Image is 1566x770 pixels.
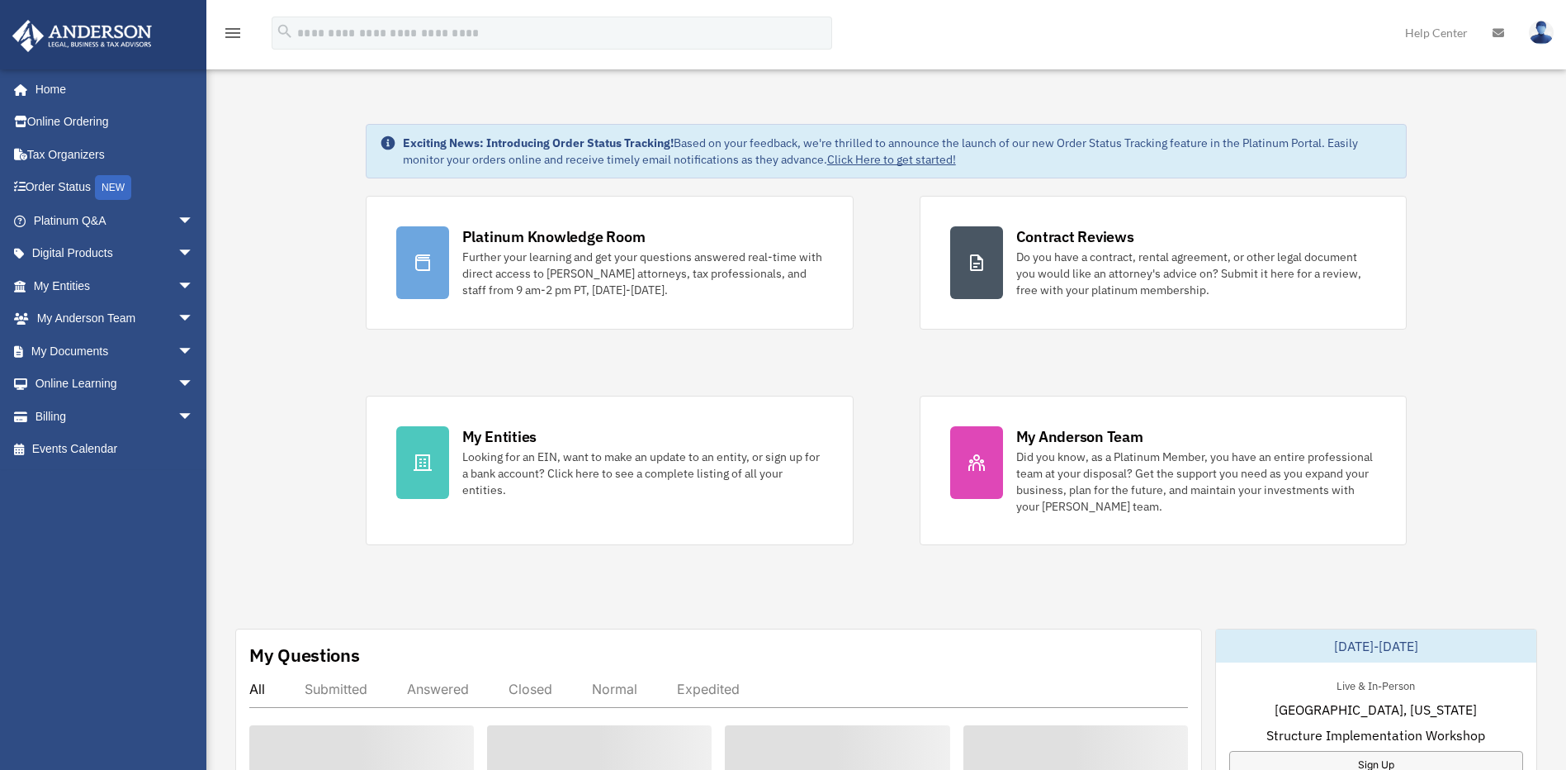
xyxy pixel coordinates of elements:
[12,433,219,466] a: Events Calendar
[249,681,265,697] div: All
[366,196,854,330] a: Platinum Knowledge Room Further your learning and get your questions answered real-time with dire...
[1275,700,1477,720] span: [GEOGRAPHIC_DATA], [US_STATE]
[366,396,854,545] a: My Entities Looking for an EIN, want to make an update to an entity, or sign up for a bank accoun...
[509,681,552,697] div: Closed
[1016,449,1377,515] div: Did you know, as a Platinum Member, you have an entire professional team at your disposal? Get th...
[592,681,637,697] div: Normal
[12,204,219,237] a: Platinum Q&Aarrow_drop_down
[1016,249,1377,298] div: Do you have a contract, rental agreement, or other legal document you would like an attorney's ad...
[177,269,211,303] span: arrow_drop_down
[462,226,646,247] div: Platinum Knowledge Room
[1016,426,1143,447] div: My Anderson Team
[12,368,219,401] a: Online Learningarrow_drop_down
[12,237,219,270] a: Digital Productsarrow_drop_down
[920,196,1408,330] a: Contract Reviews Do you have a contract, rental agreement, or other legal document you would like...
[462,426,537,447] div: My Entities
[249,643,360,668] div: My Questions
[403,135,674,150] strong: Exciting News: Introducing Order Status Tracking!
[1323,676,1428,693] div: Live & In-Person
[677,681,740,697] div: Expedited
[177,302,211,336] span: arrow_drop_down
[276,22,294,40] i: search
[12,302,219,335] a: My Anderson Teamarrow_drop_down
[12,171,219,205] a: Order StatusNEW
[177,335,211,368] span: arrow_drop_down
[305,681,367,697] div: Submitted
[827,152,956,167] a: Click Here to get started!
[1529,21,1554,45] img: User Pic
[1016,226,1134,247] div: Contract Reviews
[462,249,823,298] div: Further your learning and get your questions answered real-time with direct access to [PERSON_NAM...
[12,335,219,368] a: My Documentsarrow_drop_down
[12,269,219,302] a: My Entitiesarrow_drop_down
[177,368,211,402] span: arrow_drop_down
[1216,630,1536,663] div: [DATE]-[DATE]
[7,20,157,52] img: Anderson Advisors Platinum Portal
[12,138,219,171] a: Tax Organizers
[223,23,243,43] i: menu
[223,29,243,43] a: menu
[177,237,211,271] span: arrow_drop_down
[407,681,469,697] div: Answered
[177,400,211,434] span: arrow_drop_down
[1266,725,1485,745] span: Structure Implementation Workshop
[920,396,1408,545] a: My Anderson Team Did you know, as a Platinum Member, you have an entire professional team at your...
[12,106,219,139] a: Online Ordering
[462,449,823,498] div: Looking for an EIN, want to make an update to an entity, or sign up for a bank account? Click her...
[95,175,131,200] div: NEW
[177,204,211,238] span: arrow_drop_down
[12,400,219,433] a: Billingarrow_drop_down
[12,73,211,106] a: Home
[403,135,1393,168] div: Based on your feedback, we're thrilled to announce the launch of our new Order Status Tracking fe...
